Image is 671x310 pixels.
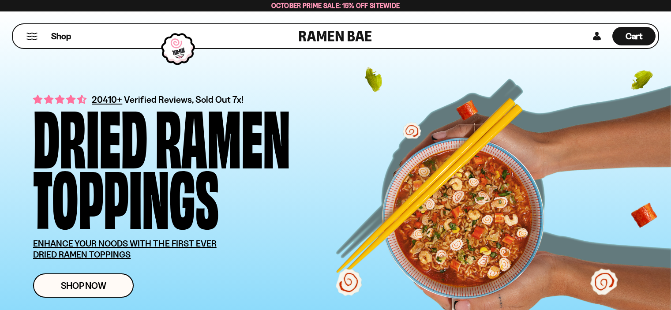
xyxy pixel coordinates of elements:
div: Cart [612,24,656,48]
span: Cart [626,31,643,41]
u: ENHANCE YOUR NOODS WITH THE FIRST EVER DRIED RAMEN TOPPINGS [33,238,217,260]
div: Dried [33,104,147,164]
a: Shop [51,27,71,45]
a: Shop Now [33,273,134,298]
div: Toppings [33,164,219,225]
span: October Prime Sale: 15% off Sitewide [271,1,400,10]
button: Mobile Menu Trigger [26,33,38,40]
span: Shop [51,30,71,42]
div: Ramen [155,104,290,164]
span: Shop Now [61,281,106,290]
